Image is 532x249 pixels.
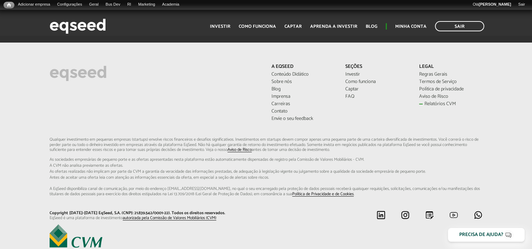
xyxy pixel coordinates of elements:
[50,216,261,221] p: EqSeed é uma plataforma de investimento
[50,17,106,36] img: EqSeed
[50,164,482,168] span: A CVM não analisa previamente as ofertas.
[345,94,409,99] a: FAQ
[419,64,482,70] p: Legal
[271,64,334,70] p: A EqSeed
[50,175,482,180] span: Antes de aceitar uma oferta leia com atenção as informações essenciais da oferta, em especial...
[419,87,482,92] a: Política de privacidade
[50,137,482,197] p: Qualquer investimento em pequenas empresas (startups) envolve riscos financeiros e desafios signi...
[284,24,302,29] a: Captar
[419,102,482,107] a: Relatórios CVM
[366,24,377,29] a: Blog
[271,109,334,114] a: Contato
[449,211,458,219] img: youtube.svg
[292,192,354,197] a: Política de Privacidade e de Cookies
[419,72,482,77] a: Regras Gerais
[54,2,86,7] a: Configurações
[345,72,409,77] a: Investir
[310,24,357,29] a: Aprenda a investir
[50,170,482,174] span: As ofertas realizadas não implicam por parte da CVM a garantia da veracidade das informações p...
[377,211,385,219] img: linkedin.svg
[419,79,482,84] a: Termos de Serviço
[210,24,230,29] a: Investir
[345,64,409,70] p: Seções
[479,2,511,6] strong: [PERSON_NAME]
[227,148,252,152] a: Aviso de Risco
[514,2,528,7] a: Sair
[345,87,409,92] a: Captar
[401,211,410,219] img: instagram.svg
[124,2,135,7] a: RI
[435,21,484,31] a: Sair
[271,94,334,99] a: Imprensa
[419,94,482,99] a: Aviso de Risco
[135,2,159,7] a: Marketing
[474,211,482,219] img: whatsapp.svg
[85,2,102,7] a: Geral
[4,2,14,8] a: Início
[271,102,334,107] a: Carreiras
[345,79,409,84] a: Como funciona
[14,2,54,7] a: Adicionar empresa
[50,64,107,83] img: EqSeed Logo
[271,87,334,92] a: Blog
[469,2,514,7] a: Olá[PERSON_NAME]
[159,2,183,7] a: Academia
[123,216,216,221] a: autorizada pela Comissão de Valores Mobiliários (CVM)
[271,79,334,84] a: Sobre nós
[271,116,334,121] a: Envie o seu feedback
[239,24,276,29] a: Como funciona
[425,211,434,219] img: blog.svg
[7,2,11,7] span: Início
[102,2,124,7] a: Bus Dev
[50,158,482,162] span: As sociedades empresárias de pequeno porte e as ofertas apresentadas nesta plataforma estão aut...
[50,211,261,216] p: Copyright [DATE]-[DATE] EqSeed, S.A. (CNPJ: 21.839.542/0001-22). Todos os direitos reservados.
[271,72,334,77] a: Conteúdo Didático
[395,24,427,29] a: Minha conta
